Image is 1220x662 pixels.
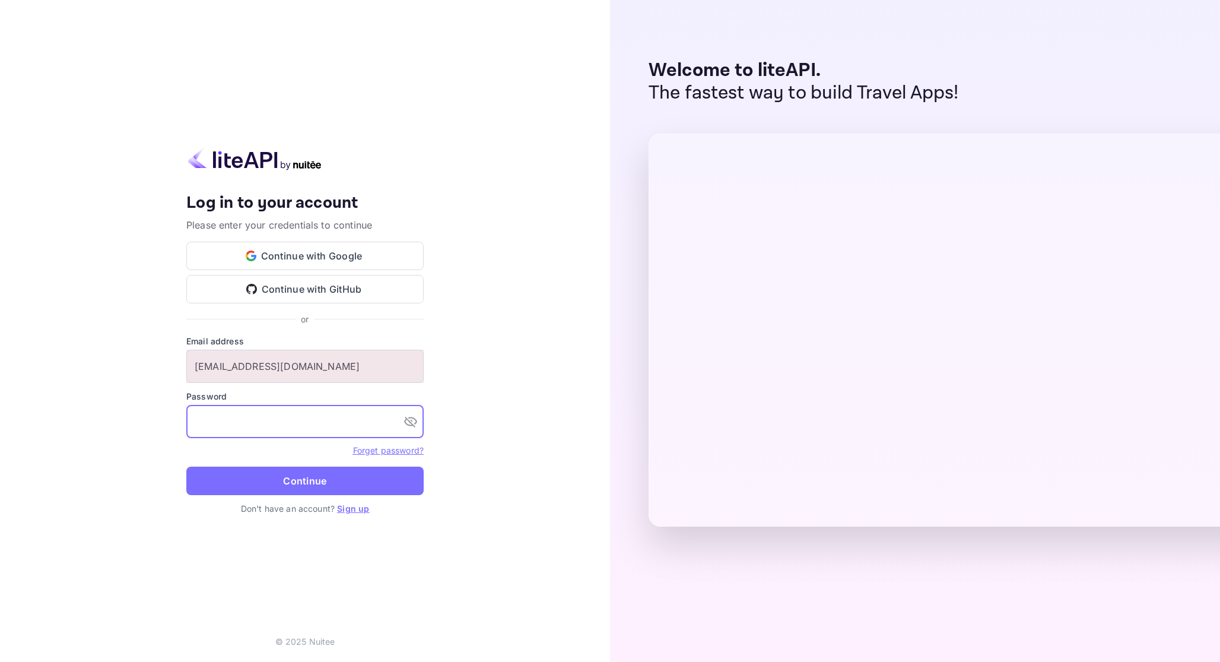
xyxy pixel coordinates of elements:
label: Password [186,390,424,403]
button: toggle password visibility [399,410,422,433]
a: Forget password? [353,444,424,456]
a: Sign up [337,503,369,514]
input: Enter your email address [186,350,424,383]
button: Continue with Google [186,242,424,270]
h4: Log in to your account [186,193,424,214]
a: Forget password? [353,445,424,455]
p: The fastest way to build Travel Apps! [649,82,959,104]
img: liteapi [186,147,323,170]
p: Don't have an account? [186,502,424,515]
p: Please enter your credentials to continue [186,218,424,232]
button: Continue with GitHub [186,275,424,303]
p: Welcome to liteAPI. [649,59,959,82]
button: Continue [186,467,424,495]
p: © 2025 Nuitee [275,635,335,648]
p: or [301,313,309,325]
label: Email address [186,335,424,347]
